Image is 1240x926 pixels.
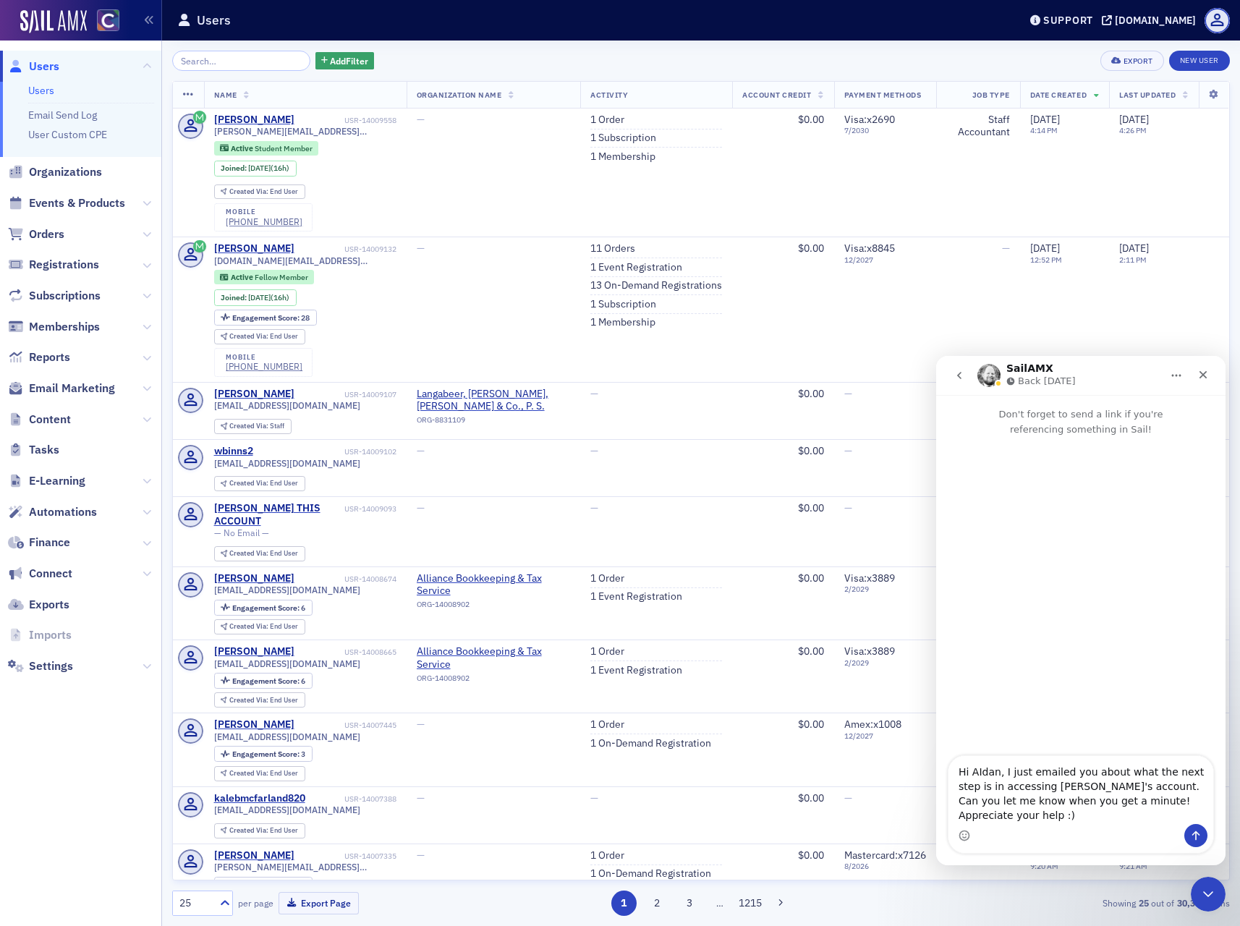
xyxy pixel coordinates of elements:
span: Active [231,272,255,282]
span: $0.00 [798,645,824,658]
span: Email Marketing [29,381,115,396]
span: [DATE] [1119,242,1149,255]
a: Users [28,84,54,97]
span: Created Via : [229,621,270,631]
time: 2:11 PM [1119,255,1147,265]
span: 8 / 2026 [844,862,926,871]
span: $0.00 [798,572,824,585]
span: Created Via : [229,825,270,835]
img: SailAMX [20,10,87,33]
span: — [844,501,852,514]
div: Staff [229,422,284,430]
a: 1 Event Registration [590,261,682,274]
a: Orders [8,226,64,242]
div: Export [1124,57,1153,65]
span: — [844,444,852,457]
div: Created Via: Staff [214,419,292,434]
div: mobile [226,208,302,216]
button: 3 [677,891,702,916]
span: — [844,387,852,400]
span: [DATE] [248,292,271,302]
span: $0.00 [798,791,824,804]
span: Student Member [255,143,313,153]
div: Created Via: End User [214,184,305,200]
div: USR-14007335 [297,851,396,861]
div: [PERSON_NAME] THIS ACCOUNT [214,502,342,527]
span: — [417,849,425,862]
span: Organization Name [417,90,502,100]
span: [DATE] [1030,113,1060,126]
div: Joined: 2025-08-26 00:00:00 [214,289,297,305]
span: Created Via : [229,478,270,488]
span: Automations [29,504,97,520]
time: 4:26 PM [1119,125,1147,135]
div: Engagement Score: 3 [214,877,313,893]
span: [EMAIL_ADDRESS][DOMAIN_NAME] [214,658,360,669]
span: Fellow Member [255,272,308,282]
span: Created Via : [229,548,270,558]
iframe: Intercom live chat [1191,877,1226,912]
span: — [417,444,425,457]
span: Langabeer, McKernan, Burnett & Co., P. S. [417,388,571,413]
span: Account Credit [742,90,811,100]
a: Imports [8,627,72,643]
span: [DATE] [1119,113,1149,126]
span: Add Filter [330,54,368,67]
div: Engagement Score: 6 [214,673,313,689]
a: kalebmcfarland820 [214,792,305,805]
div: Engagement Score: 3 [214,746,313,762]
span: Alliance Bookkeeping & Tax Service [417,572,571,598]
a: [PHONE_NUMBER] [226,216,302,227]
span: 12 / 2027 [844,255,926,265]
div: Created Via: End User [214,823,305,838]
span: — [417,718,425,731]
span: Date Created [1030,90,1087,100]
div: 3 [232,750,305,758]
div: 6 [232,604,305,612]
a: Active Student Member [220,143,312,153]
span: Mastercard : x7126 [844,849,926,862]
span: 7 / 2030 [844,126,926,135]
a: Reports [8,349,70,365]
div: Created Via: End User [214,329,305,344]
div: Created Via: End User [214,476,305,491]
time: 12:52 PM [1030,255,1062,265]
span: $0.00 [798,444,824,457]
span: 12 / 2027 [844,731,926,741]
span: $0.00 [798,849,824,862]
a: 1 Event Registration [590,664,682,677]
div: End User [229,550,298,558]
span: — [417,242,425,255]
div: Active: Active: Fellow Member [214,270,315,284]
span: Tasks [29,442,59,458]
div: End User [229,697,298,705]
div: ORG-8831109 [417,415,571,430]
div: [PERSON_NAME] [214,849,294,862]
span: Imports [29,627,72,643]
span: … [710,896,730,909]
div: USR-14009558 [297,116,396,125]
span: Visa : x2690 [844,113,895,126]
span: — [417,113,425,126]
a: Subscriptions [8,288,101,304]
div: End User [229,188,298,196]
span: [EMAIL_ADDRESS][DOMAIN_NAME] [214,804,360,815]
div: ORG-14008902 [417,600,571,614]
div: USR-14009107 [297,390,396,399]
a: Content [8,412,71,428]
div: mobile [226,353,302,362]
a: New User [1169,51,1230,71]
span: Profile [1205,8,1230,33]
div: 6 [232,677,305,685]
div: [PHONE_NUMBER] [226,361,302,372]
a: 1 Order [590,718,624,731]
a: [PERSON_NAME] [214,388,294,401]
a: View Homepage [87,9,119,34]
div: Active: Active: Student Member [214,141,319,156]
